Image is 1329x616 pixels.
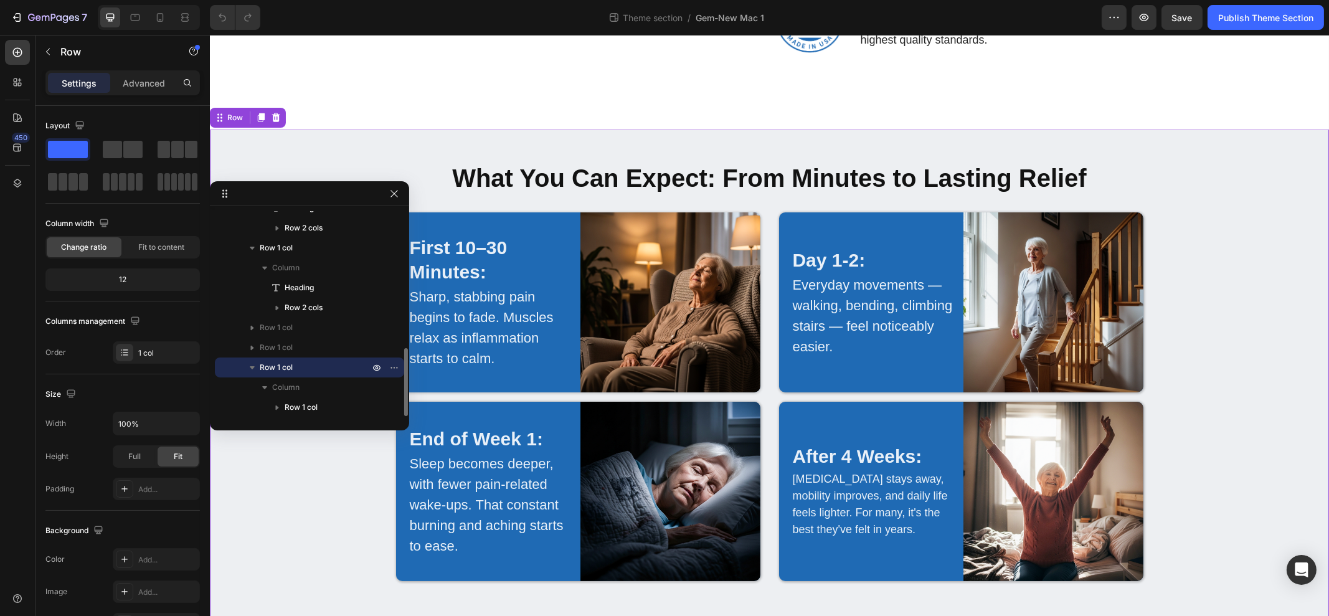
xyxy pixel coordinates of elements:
span: Theme section [620,11,685,24]
div: Color [45,554,65,565]
span: Save [1172,12,1193,23]
div: Column width [45,216,111,232]
div: Undo/Redo [210,5,260,30]
span: Change ratio [62,242,107,253]
p: Everyday movements — walking, bending, climbing stairs — feel noticeably easier. [583,240,748,322]
button: Save [1161,5,1203,30]
span: Full [128,451,141,462]
strong: Day 1-2: [583,215,656,235]
img: gempages_567990503249806377-06ac30b8-86bc-4bee-9d55-64a7be39d6dc.png [371,367,551,547]
span: Fit to content [138,242,184,253]
iframe: Design area [210,35,1329,616]
img: gempages_567990503249806377-98c13e71-f0a5-4a5e-a769-0190d57dce3b.png [754,367,934,547]
span: Column [272,262,300,274]
strong: After 4 Weeks: [583,411,712,432]
input: Auto [113,412,199,435]
p: Advanced [123,77,165,90]
button: 7 [5,5,93,30]
strong: End of Week 1: [200,394,333,414]
span: Row 1 col [260,321,293,334]
span: Column [272,381,300,394]
strong: First 10–30 Minutes: [200,202,298,247]
img: gempages_567990503249806377-c44d9dd2-e3f1-44f0-84d0-1d66d49c3a1d.png [371,178,551,358]
span: Row 1 col [260,361,293,374]
span: Heading [285,282,314,294]
p: Sleep becomes deeper, with fewer pain-related wake-ups. That constant burning and aching starts t... [200,419,365,521]
div: Image [45,586,67,597]
p: Row [60,44,166,59]
span: Row 1 col [285,401,318,414]
div: Width [45,418,66,429]
button: Publish Theme Section [1208,5,1324,30]
span: Row 1 col [260,341,293,354]
p: Sharp, stabbing pain begins to fade. Muscles relax as inflammation starts to calm. [200,252,365,334]
img: gempages_567990503249806377-aa659080-88eb-4db8-b24e-0882c394d4cf.png [754,178,934,358]
div: Row [15,77,35,88]
div: Size [45,386,78,403]
div: Add... [138,587,197,598]
div: Add... [138,484,197,495]
div: 450 [12,133,30,143]
span: Row 1 col [260,242,293,254]
span: / [688,11,691,24]
div: Background [45,523,106,539]
span: Row 2 cols [285,301,323,314]
div: Publish Theme Section [1218,11,1313,24]
span: Fit [174,451,182,462]
span: Gem-New Mac 1 [696,11,764,24]
p: 7 [82,10,87,25]
div: Open Intercom Messenger [1287,555,1317,585]
span: Row 2 cols [285,222,323,234]
div: 12 [48,271,197,288]
div: Height [45,451,69,462]
p: [MEDICAL_DATA] stays away, mobility improves, and daily life feels lighter. For many, it's the be... [583,436,748,503]
div: Columns management [45,313,143,330]
div: Layout [45,118,87,135]
div: 1 col [138,348,197,359]
strong: What You Can Expect: From Minutes to Lasting Relief [242,130,877,157]
div: Order [45,347,66,358]
div: Padding [45,483,74,495]
p: Settings [62,77,97,90]
div: Add... [138,554,197,566]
